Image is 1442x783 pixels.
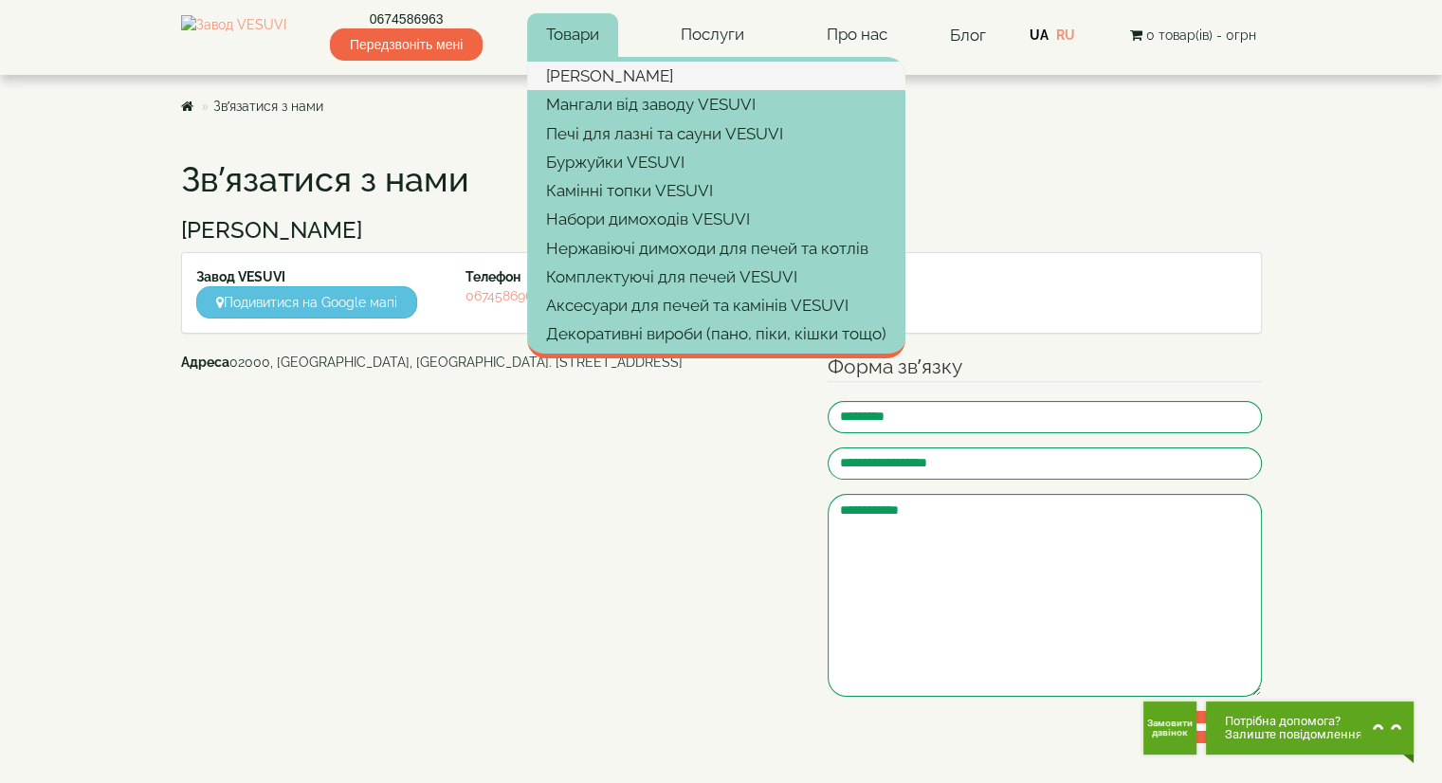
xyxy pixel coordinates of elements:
a: Буржуйки VESUVI [527,148,905,176]
span: Передзвоніть мені [330,28,483,61]
a: Мангали від заводу VESUVI [527,90,905,118]
a: Зв’язатися з нами [213,99,323,114]
h3: [PERSON_NAME] [181,218,1262,243]
strong: Завод VESUVI [196,269,285,284]
span: Залиште повідомлення [1225,728,1362,741]
button: Chat button [1206,701,1414,755]
a: UA [1030,27,1049,43]
a: Печі для лазні та сауни VESUVI [527,119,905,148]
a: Блог [950,26,986,45]
a: Про нас [807,13,905,57]
a: Подивитися на Google мапі [196,286,417,319]
a: Набори димоходів VESUVI [527,205,905,233]
span: Замовити дзвінок [1147,719,1193,737]
a: Нержавіючі димоходи для печей та котлів [527,234,905,263]
address: 02000, [GEOGRAPHIC_DATA], [GEOGRAPHIC_DATA]. [STREET_ADDRESS] [181,353,800,372]
a: 0674586963 [465,288,539,303]
h1: Зв’язатися з нами [181,161,1262,199]
span: Потрібна допомога? [1225,715,1362,728]
a: 0674586963 [330,9,483,28]
button: Get Call button [1143,701,1196,755]
b: Адреса [181,355,229,370]
a: Послуги [662,13,763,57]
a: Декоративні вироби (пано, піки, кішки тощо) [527,319,905,348]
img: Завод VESUVI [181,15,286,55]
legend: Форма зв’язку [828,353,1262,382]
strong: Телефон [465,269,520,284]
a: Аксесуари для печей та камінів VESUVI [527,291,905,319]
a: Камінні топки VESUVI [527,176,905,205]
a: Комплектуючі для печей VESUVI [527,263,905,291]
button: 0 товар(ів) - 0грн [1123,25,1261,46]
span: 0 товар(ів) - 0грн [1145,27,1255,43]
a: RU [1056,27,1075,43]
a: [PERSON_NAME] [527,62,905,90]
a: Товари [527,13,618,57]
